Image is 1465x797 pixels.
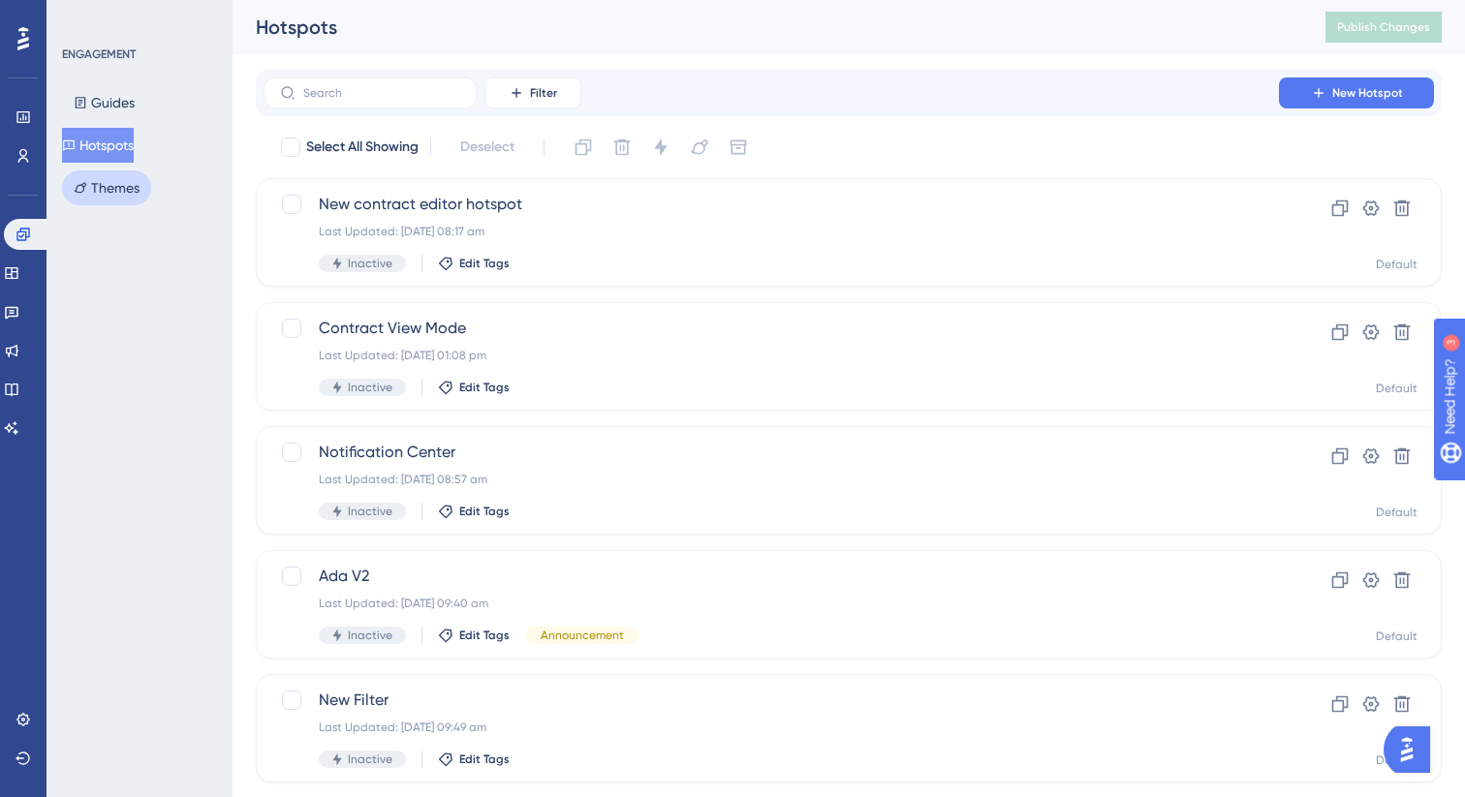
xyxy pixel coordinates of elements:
[62,128,134,163] button: Hotspots
[319,193,1224,216] span: New contract editor hotspot
[1376,752,1418,768] div: Default
[1332,85,1403,101] span: New Hotspot
[348,380,392,395] span: Inactive
[460,136,514,159] span: Deselect
[459,256,510,271] span: Edit Tags
[438,628,510,643] button: Edit Tags
[438,751,510,767] button: Edit Tags
[1376,628,1418,644] div: Default
[530,85,557,101] span: Filter
[306,136,419,159] span: Select All Showing
[438,504,510,519] button: Edit Tags
[348,504,392,519] span: Inactive
[1279,77,1434,108] button: New Hotspot
[1376,505,1418,520] div: Default
[135,10,140,25] div: 3
[319,689,1224,712] span: New Filter
[256,14,1277,41] div: Hotspots
[319,224,1224,239] div: Last Updated: [DATE] 08:17 am
[319,348,1224,363] div: Last Updated: [DATE] 01:08 pm
[1376,381,1418,396] div: Default
[459,628,510,643] span: Edit Tags
[1337,19,1430,35] span: Publish Changes
[319,317,1224,340] span: Contract View Mode
[46,5,121,28] span: Need Help?
[443,130,532,165] button: Deselect
[438,380,510,395] button: Edit Tags
[459,504,510,519] span: Edit Tags
[459,751,510,767] span: Edit Tags
[62,170,151,205] button: Themes
[319,472,1224,487] div: Last Updated: [DATE] 08:57 am
[319,720,1224,735] div: Last Updated: [DATE] 09:49 am
[1376,257,1418,272] div: Default
[348,751,392,767] span: Inactive
[319,565,1224,588] span: Ada V2
[62,46,136,62] div: ENGAGEMENT
[348,628,392,643] span: Inactive
[319,441,1224,464] span: Notification Center
[541,628,624,643] span: Announcement
[62,85,146,120] button: Guides
[1325,12,1442,43] button: Publish Changes
[1384,720,1442,779] iframe: UserGuiding AI Assistant Launcher
[303,86,460,100] input: Search
[319,596,1224,611] div: Last Updated: [DATE] 09:40 am
[438,256,510,271] button: Edit Tags
[348,256,392,271] span: Inactive
[459,380,510,395] span: Edit Tags
[484,77,581,108] button: Filter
